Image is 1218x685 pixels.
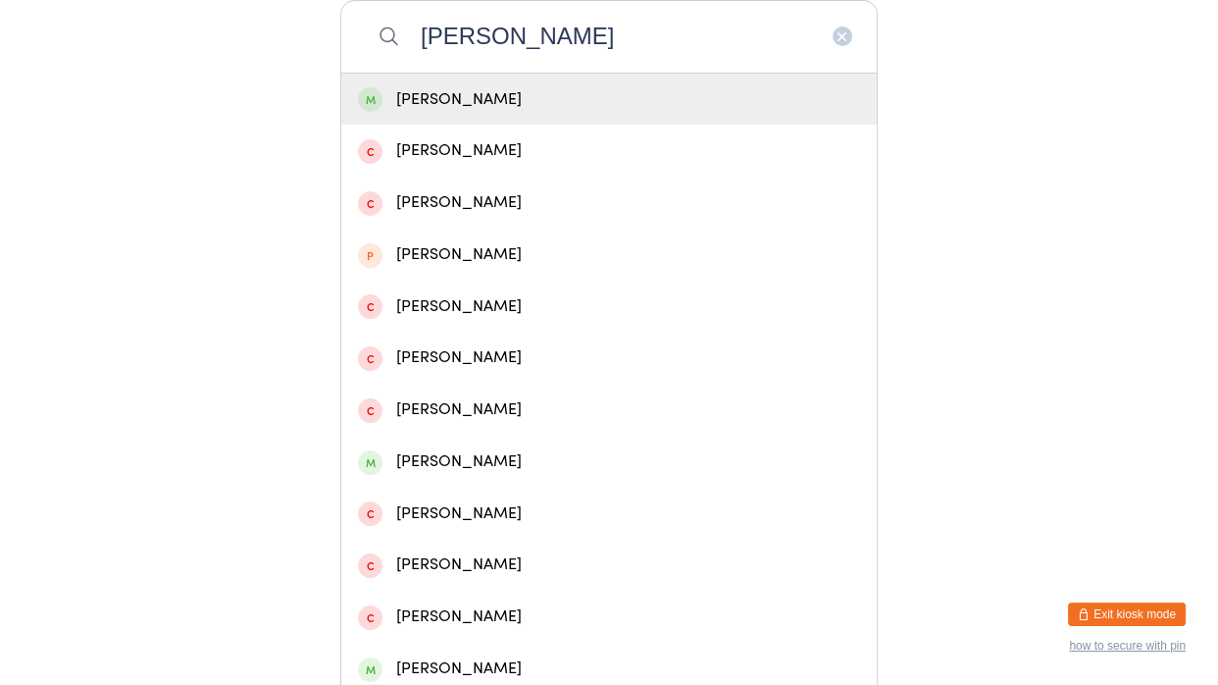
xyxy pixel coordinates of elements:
[358,448,860,475] div: [PERSON_NAME]
[358,604,860,630] div: [PERSON_NAME]
[358,344,860,371] div: [PERSON_NAME]
[358,86,860,113] div: [PERSON_NAME]
[358,293,860,320] div: [PERSON_NAME]
[358,396,860,423] div: [PERSON_NAME]
[1068,603,1186,626] button: Exit kiosk mode
[358,552,860,578] div: [PERSON_NAME]
[358,501,860,527] div: [PERSON_NAME]
[358,241,860,268] div: [PERSON_NAME]
[358,189,860,216] div: [PERSON_NAME]
[1069,639,1186,653] button: how to secure with pin
[358,656,860,682] div: [PERSON_NAME]
[358,137,860,164] div: [PERSON_NAME]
